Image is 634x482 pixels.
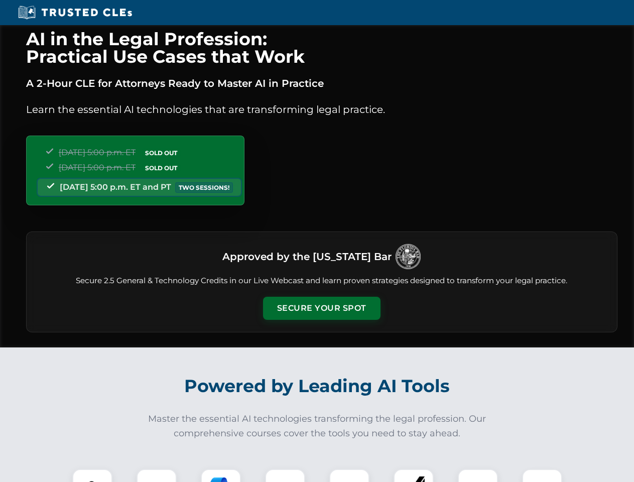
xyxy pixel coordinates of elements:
span: SOLD OUT [142,163,181,173]
span: [DATE] 5:00 p.m. ET [59,148,136,157]
p: A 2-Hour CLE for Attorneys Ready to Master AI in Practice [26,75,617,91]
p: Learn the essential AI technologies that are transforming legal practice. [26,101,617,117]
h1: AI in the Legal Profession: Practical Use Cases that Work [26,30,617,65]
h3: Approved by the [US_STATE] Bar [222,248,392,266]
img: Logo [396,244,421,269]
p: Master the essential AI technologies transforming the legal profession. Our comprehensive courses... [142,412,493,441]
span: [DATE] 5:00 p.m. ET [59,163,136,172]
img: Trusted CLEs [15,5,135,20]
span: SOLD OUT [142,148,181,158]
h2: Powered by Leading AI Tools [39,369,595,404]
p: Secure 2.5 General & Technology Credits in our Live Webcast and learn proven strategies designed ... [39,275,605,287]
button: Secure Your Spot [263,297,381,320]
